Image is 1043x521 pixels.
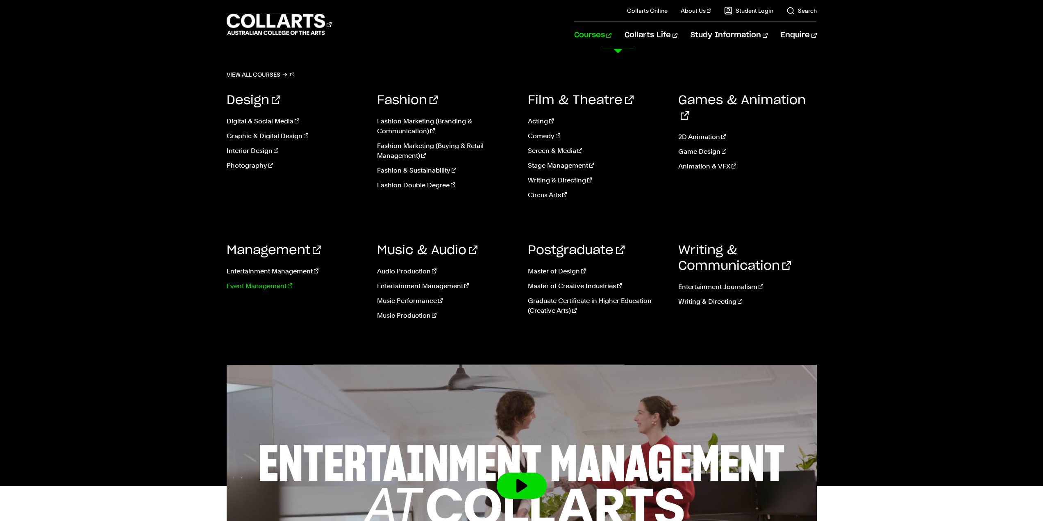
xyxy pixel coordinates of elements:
[724,7,773,15] a: Student Login
[227,94,280,107] a: Design
[227,146,365,156] a: Interior Design
[528,116,666,126] a: Acting
[786,7,817,15] a: Search
[528,146,666,156] a: Screen & Media
[377,244,477,257] a: Music & Audio
[227,281,365,291] a: Event Management
[377,94,438,107] a: Fashion
[528,244,625,257] a: Postgraduate
[377,116,516,136] a: Fashion Marketing (Branding & Communication)
[528,281,666,291] a: Master of Creative Industries
[227,244,321,257] a: Management
[781,22,816,49] a: Enquire
[678,162,817,171] a: Animation & VFX
[528,161,666,171] a: Stage Management
[377,266,516,276] a: Audio Production
[528,190,666,200] a: Circus Arts
[678,132,817,142] a: 2D Animation
[227,13,332,36] div: Go to homepage
[377,166,516,175] a: Fashion & Sustainability
[678,94,806,122] a: Games & Animation
[377,180,516,190] a: Fashion Double Degree
[678,147,817,157] a: Game Design
[678,244,791,272] a: Writing & Communication
[528,296,666,316] a: Graduate Certificate in Higher Education (Creative Arts)
[528,131,666,141] a: Comedy
[678,282,817,292] a: Entertainment Journalism
[377,281,516,291] a: Entertainment Management
[528,266,666,276] a: Master of Design
[691,22,768,49] a: Study Information
[227,69,295,80] a: View all courses
[227,161,365,171] a: Photography
[574,22,611,49] a: Courses
[377,311,516,321] a: Music Production
[227,266,365,276] a: Entertainment Management
[377,141,516,161] a: Fashion Marketing (Buying & Retail Management)
[227,131,365,141] a: Graphic & Digital Design
[377,296,516,306] a: Music Performance
[625,22,677,49] a: Collarts Life
[528,94,634,107] a: Film & Theatre
[681,7,711,15] a: About Us
[678,297,817,307] a: Writing & Directing
[627,7,668,15] a: Collarts Online
[528,175,666,185] a: Writing & Directing
[227,116,365,126] a: Digital & Social Media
